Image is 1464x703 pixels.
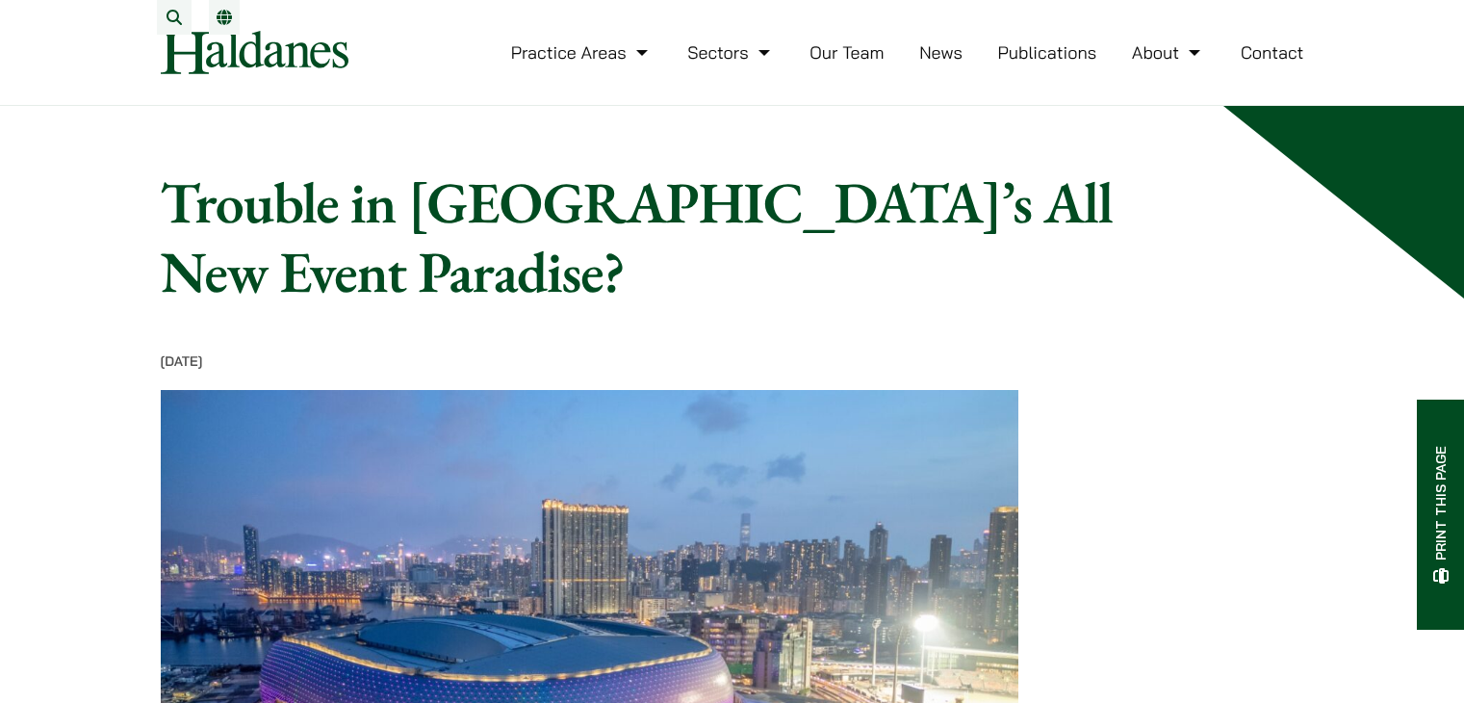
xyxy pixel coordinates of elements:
[809,41,884,64] a: Our Team
[161,168,1160,306] h1: Trouble in [GEOGRAPHIC_DATA]’s All New Event Paradise?
[998,41,1097,64] a: Publications
[687,41,774,64] a: Sectors
[919,41,963,64] a: News
[1241,41,1304,64] a: Contact
[161,352,203,370] time: [DATE]
[1132,41,1205,64] a: About
[217,10,232,25] a: Switch to EN
[161,31,348,74] img: Logo of Haldanes
[511,41,653,64] a: Practice Areas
